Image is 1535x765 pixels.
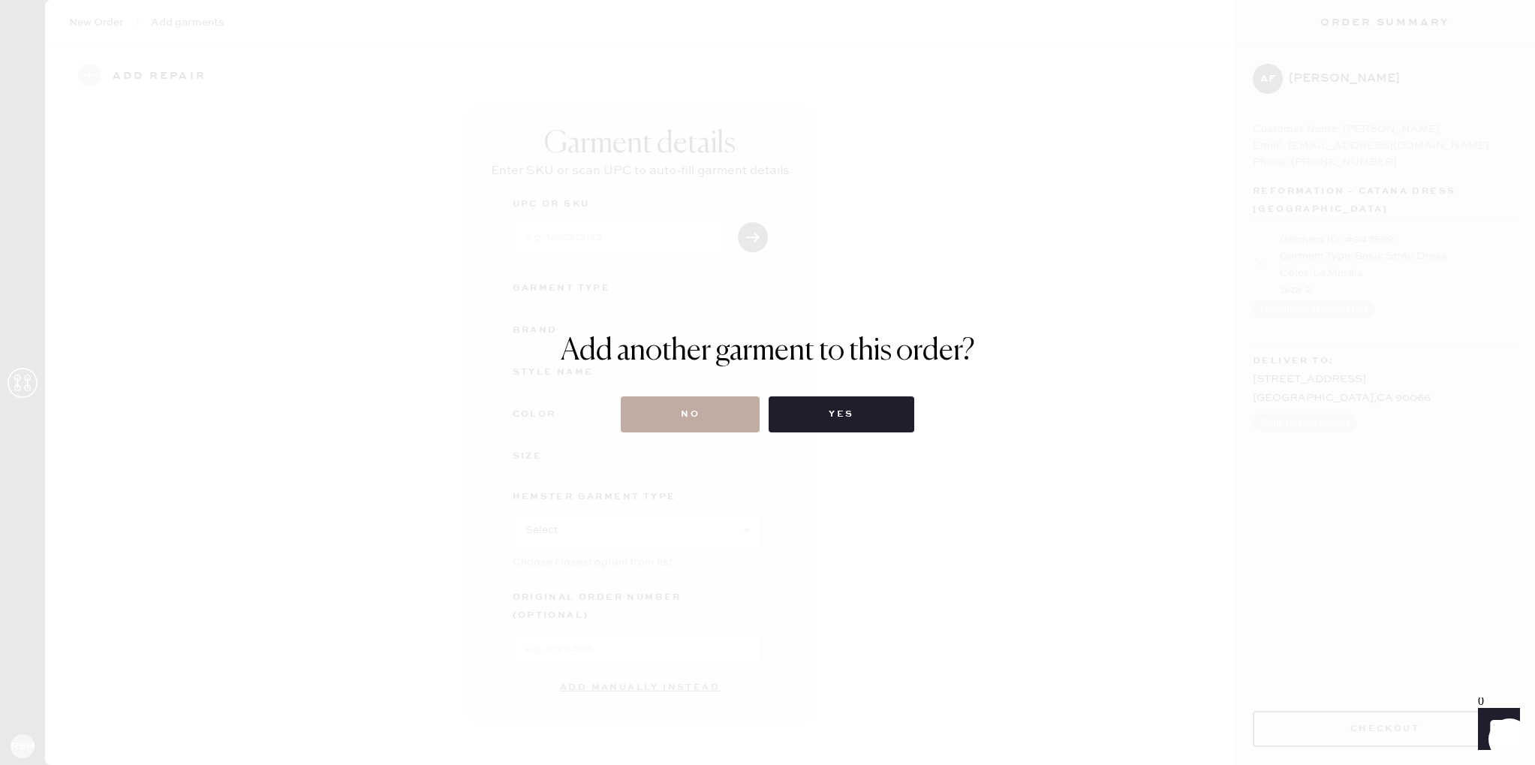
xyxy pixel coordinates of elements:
button: No [621,396,760,432]
h1: Add another garment to this order? [561,333,975,369]
iframe: Front Chat [1464,697,1528,762]
button: Yes [769,396,913,432]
